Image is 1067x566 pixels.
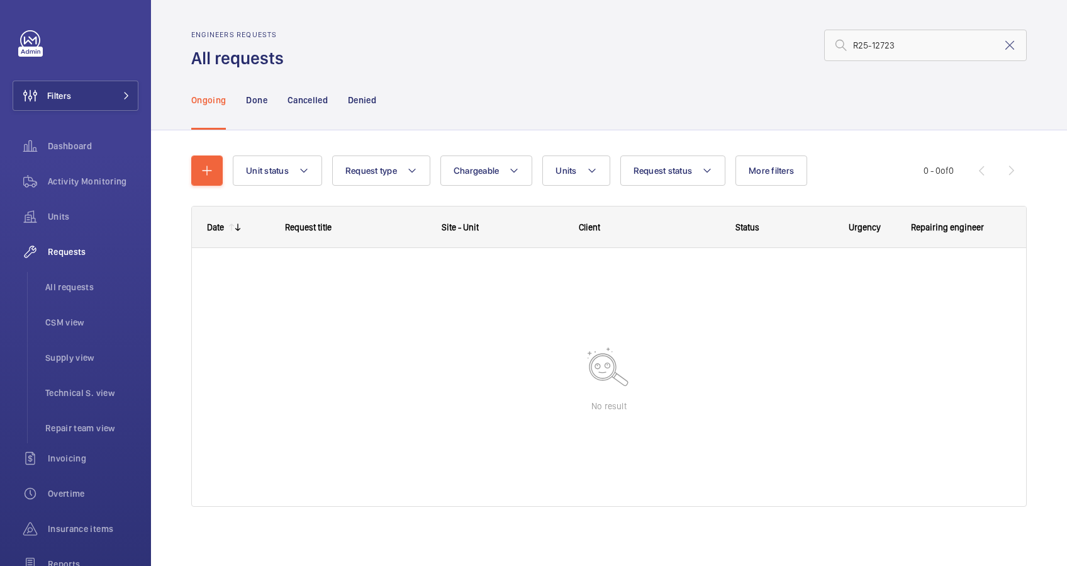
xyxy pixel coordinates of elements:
[48,210,138,223] span: Units
[634,166,693,176] span: Request status
[48,523,138,535] span: Insurance items
[45,422,138,434] span: Repair team view
[246,94,267,106] p: Done
[48,452,138,465] span: Invoicing
[45,351,138,364] span: Supply view
[246,166,289,176] span: Unit status
[191,30,291,39] h2: Engineers requests
[48,140,138,152] span: Dashboard
[285,222,332,232] span: Request title
[233,156,322,186] button: Unit status
[824,30,1027,61] input: Search by request number or quote number
[48,487,138,500] span: Overtime
[48,175,138,188] span: Activity Monitoring
[556,166,576,176] span: Units
[924,166,954,175] span: 0 - 0 0
[348,94,376,106] p: Denied
[849,222,881,232] span: Urgency
[579,222,600,232] span: Client
[440,156,533,186] button: Chargeable
[48,246,138,258] span: Requests
[45,316,138,329] span: CSM view
[13,81,138,111] button: Filters
[749,166,794,176] span: More filters
[911,222,984,232] span: Repairing engineer
[735,156,807,186] button: More filters
[191,94,226,106] p: Ongoing
[454,166,500,176] span: Chargeable
[207,222,224,232] div: Date
[45,387,138,399] span: Technical S. view
[542,156,610,186] button: Units
[191,47,291,70] h1: All requests
[47,89,71,102] span: Filters
[941,166,949,176] span: of
[735,222,759,232] span: Status
[45,281,138,293] span: All requests
[332,156,430,186] button: Request type
[345,166,397,176] span: Request type
[288,94,328,106] p: Cancelled
[442,222,479,232] span: Site - Unit
[620,156,726,186] button: Request status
